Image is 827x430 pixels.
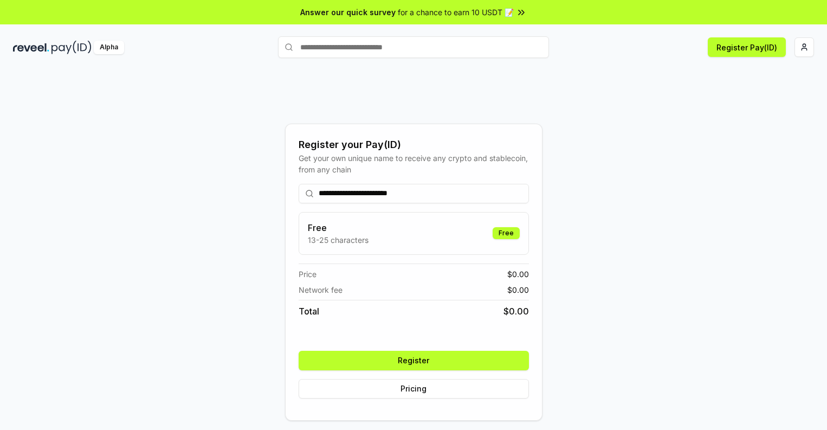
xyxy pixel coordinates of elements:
[299,152,529,175] div: Get your own unique name to receive any crypto and stablecoin, from any chain
[299,305,319,318] span: Total
[398,7,514,18] span: for a chance to earn 10 USDT 📝
[300,7,396,18] span: Answer our quick survey
[94,41,124,54] div: Alpha
[308,221,369,234] h3: Free
[51,41,92,54] img: pay_id
[308,234,369,246] p: 13-25 characters
[299,137,529,152] div: Register your Pay(ID)
[493,227,520,239] div: Free
[299,284,343,296] span: Network fee
[503,305,529,318] span: $ 0.00
[507,284,529,296] span: $ 0.00
[299,351,529,370] button: Register
[708,37,786,57] button: Register Pay(ID)
[13,41,49,54] img: reveel_dark
[299,379,529,399] button: Pricing
[507,268,529,280] span: $ 0.00
[299,268,316,280] span: Price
